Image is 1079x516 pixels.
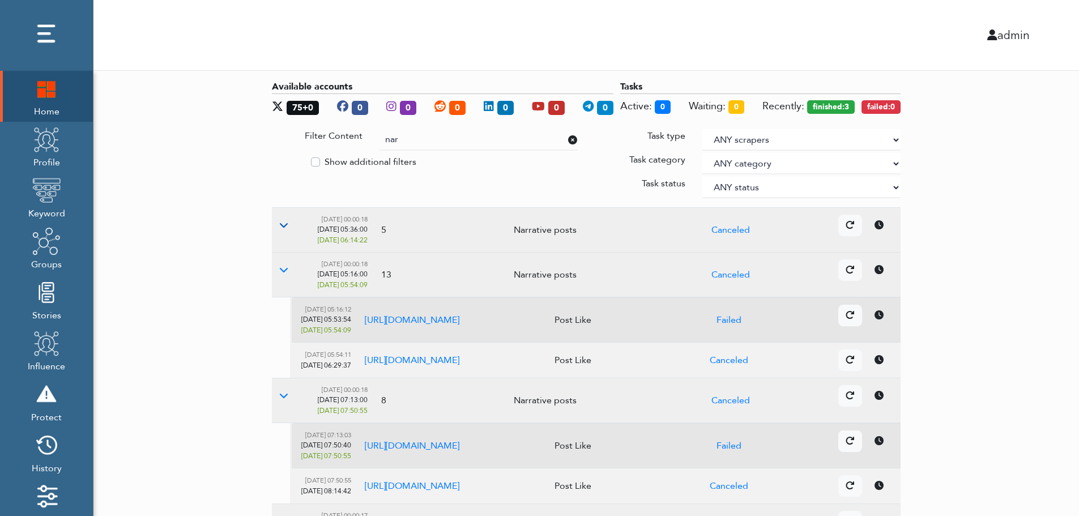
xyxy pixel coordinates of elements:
td: Post Like [548,468,636,504]
span: Stories [32,306,61,322]
span: 0 [548,101,565,115]
td: Post Like [548,298,636,343]
span: Tasks awaiting for execution [689,99,726,113]
span: Protect [31,408,62,424]
div: finished at, 08/14/2025, 05:54:09 [318,280,368,290]
span: 0 [728,100,744,114]
img: profile.png [32,125,61,153]
div: Telegram [574,94,613,120]
div: started at, 08/14/2025, 05:36:00 [318,224,368,234]
div: Instagram [377,94,425,120]
div: [DATE] 08:14:42 [301,486,351,496]
div: Available accounts [272,80,613,94]
img: stories.png [32,278,61,306]
div: [DATE] 05:53:54 [301,314,351,325]
img: keyword.png [32,176,61,204]
div: finished at, 08/14/2025, 07:50:55 [318,406,368,416]
div: [DATE] 07:13:03 [301,430,351,440]
a: [URL][DOMAIN_NAME] [365,480,459,492]
span: 75+0 [287,101,319,115]
img: history.png [32,431,61,459]
span: Profile [32,153,61,169]
a: Canceled [711,268,750,281]
span: 8 [381,394,386,407]
span: Home [32,103,61,118]
label: Task status [642,177,685,190]
img: home.png [32,74,61,103]
img: groups.png [32,227,61,255]
div: [DATE] 07:50:40 [301,440,351,450]
a: Canceled [710,354,748,366]
div: [DATE] 06:29:37 [301,360,351,370]
td: Narrative posts [507,253,639,297]
label: Show additional filters [325,155,416,169]
label: Filter Content [305,129,362,143]
td: Narrative posts [507,208,639,253]
div: finished at, 08/14/2025, 06:14:22 [318,235,368,245]
a: Canceled [711,394,750,407]
td: Post Like [548,343,636,378]
a: Canceled [710,480,748,492]
label: Task type [647,129,685,143]
div: [DATE] 05:54:09 [301,325,351,335]
span: 0 [400,101,416,115]
span: Recently: [762,99,804,113]
div: admin [562,27,1039,44]
a: [URL][DOMAIN_NAME] [365,354,459,366]
a: Failed [717,314,741,326]
div: started at, 08/14/2025, 07:13:00 [318,395,368,405]
div: created at, 08/14/2025, 00:00:18 [318,259,368,269]
span: Groups [31,255,62,271]
a: [URL][DOMAIN_NAME] [365,440,459,452]
img: dots.png [32,20,61,48]
div: [DATE] 05:54:11 [301,350,351,360]
div: [DATE] 05:16:12 [301,305,351,314]
div: X (login/pass + api accounts) [272,94,328,120]
div: started at, 08/14/2025, 05:16:00 [318,269,368,279]
a: Canceled [711,224,750,236]
img: risk.png [32,380,61,408]
img: profile.png [32,329,61,357]
span: Tasks finished in last 30 minutes [807,100,855,114]
span: Keyword [28,204,65,220]
span: 0 [449,101,466,115]
span: 0 [655,100,671,114]
div: Youtube [523,94,574,120]
span: 5 [381,224,386,236]
img: settings.png [32,482,61,510]
td: Post Like [548,424,636,468]
span: Tasks failed in last 30 minutes [862,100,901,114]
div: created at, 08/14/2025, 00:00:18 [318,385,368,395]
span: 13 [381,268,391,281]
span: History [32,459,62,475]
div: [DATE] 07:50:55 [301,451,351,461]
span: Influence [28,357,65,373]
div: Reddit [425,94,475,120]
a: Failed [717,440,741,452]
div: [DATE] 07:50:55 [301,476,351,485]
label: Task category [629,153,685,167]
a: [URL][DOMAIN_NAME] [365,314,459,326]
div: created at, 08/14/2025, 00:00:18 [318,215,368,224]
div: Facebook [328,94,377,120]
div: Linkedin [475,94,523,120]
div: Tasks [620,80,901,94]
span: 0 [597,101,613,115]
td: Narrative posts [507,378,639,423]
span: Tasks executing now [620,99,652,113]
span: 0 [497,101,514,115]
span: 0 [352,101,368,115]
